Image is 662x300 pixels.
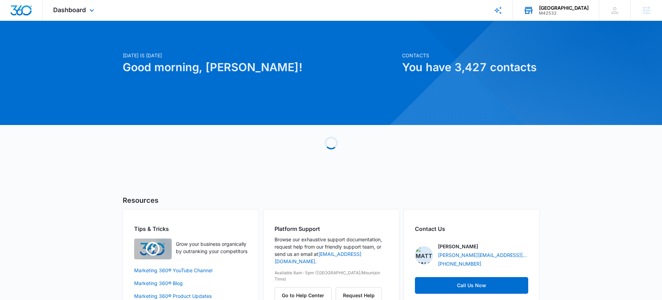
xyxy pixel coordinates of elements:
[402,52,540,59] p: Contacts
[275,225,388,233] h2: Platform Support
[402,59,540,76] h1: You have 3,427 contacts
[415,277,528,294] a: Call Us Now
[438,243,478,250] p: [PERSON_NAME]
[438,251,528,259] a: [PERSON_NAME][EMAIL_ADDRESS][PERSON_NAME][DOMAIN_NAME]
[415,246,433,264] img: Matt Malone
[275,236,388,265] p: Browse our exhaustive support documentation, request help from our friendly support team, or send...
[123,59,398,76] h1: Good morning, [PERSON_NAME]!
[134,225,247,233] h2: Tips & Tricks
[176,240,247,255] p: Grow your business organically by outranking your competitors
[134,239,172,259] img: Quick Overview Video
[539,5,589,11] div: account name
[275,292,336,298] a: Go to Help Center
[53,6,86,14] span: Dashboard
[134,292,247,300] a: Marketing 360® Product Updates
[123,52,398,59] p: [DATE] is [DATE]
[123,195,540,206] h5: Resources
[539,11,589,16] div: account id
[275,270,388,282] p: Available 8am-5pm ([GEOGRAPHIC_DATA]/Mountain Time)
[134,267,247,274] a: Marketing 360® YouTube Channel
[415,225,528,233] h2: Contact Us
[134,280,247,287] a: Marketing 360® Blog
[438,260,481,267] a: [PHONE_NUMBER]
[336,292,382,298] a: Request Help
